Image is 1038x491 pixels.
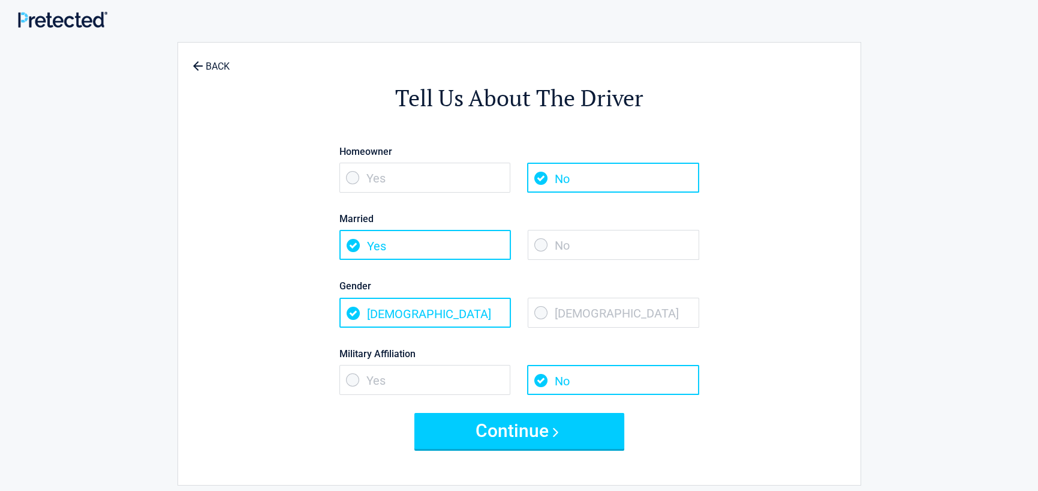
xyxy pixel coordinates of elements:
span: Yes [339,230,511,260]
span: Yes [339,163,511,193]
label: Gender [339,278,699,294]
button: Continue [414,413,624,449]
span: No [527,163,699,193]
span: Yes [339,365,511,395]
a: BACK [190,50,232,71]
label: Military Affiliation [339,346,699,362]
label: Married [339,211,699,227]
label: Homeowner [339,143,699,160]
span: No [527,365,699,395]
img: Main Logo [18,11,107,28]
span: [DEMOGRAPHIC_DATA] [528,298,699,328]
span: No [528,230,699,260]
h2: Tell Us About The Driver [244,83,795,113]
span: [DEMOGRAPHIC_DATA] [339,298,511,328]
